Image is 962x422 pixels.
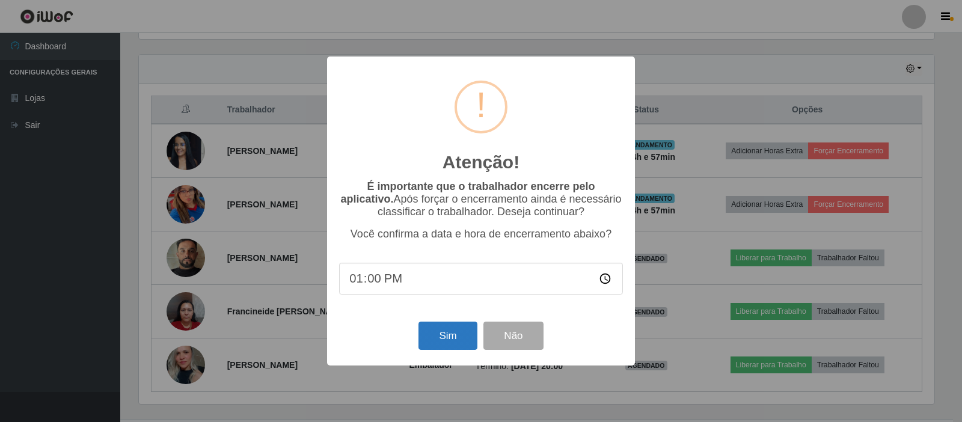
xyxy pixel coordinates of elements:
[483,322,543,350] button: Não
[443,151,519,173] h2: Atenção!
[418,322,477,350] button: Sim
[340,180,595,205] b: É importante que o trabalhador encerre pelo aplicativo.
[339,228,623,240] p: Você confirma a data e hora de encerramento abaixo?
[339,180,623,218] p: Após forçar o encerramento ainda é necessário classificar o trabalhador. Deseja continuar?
